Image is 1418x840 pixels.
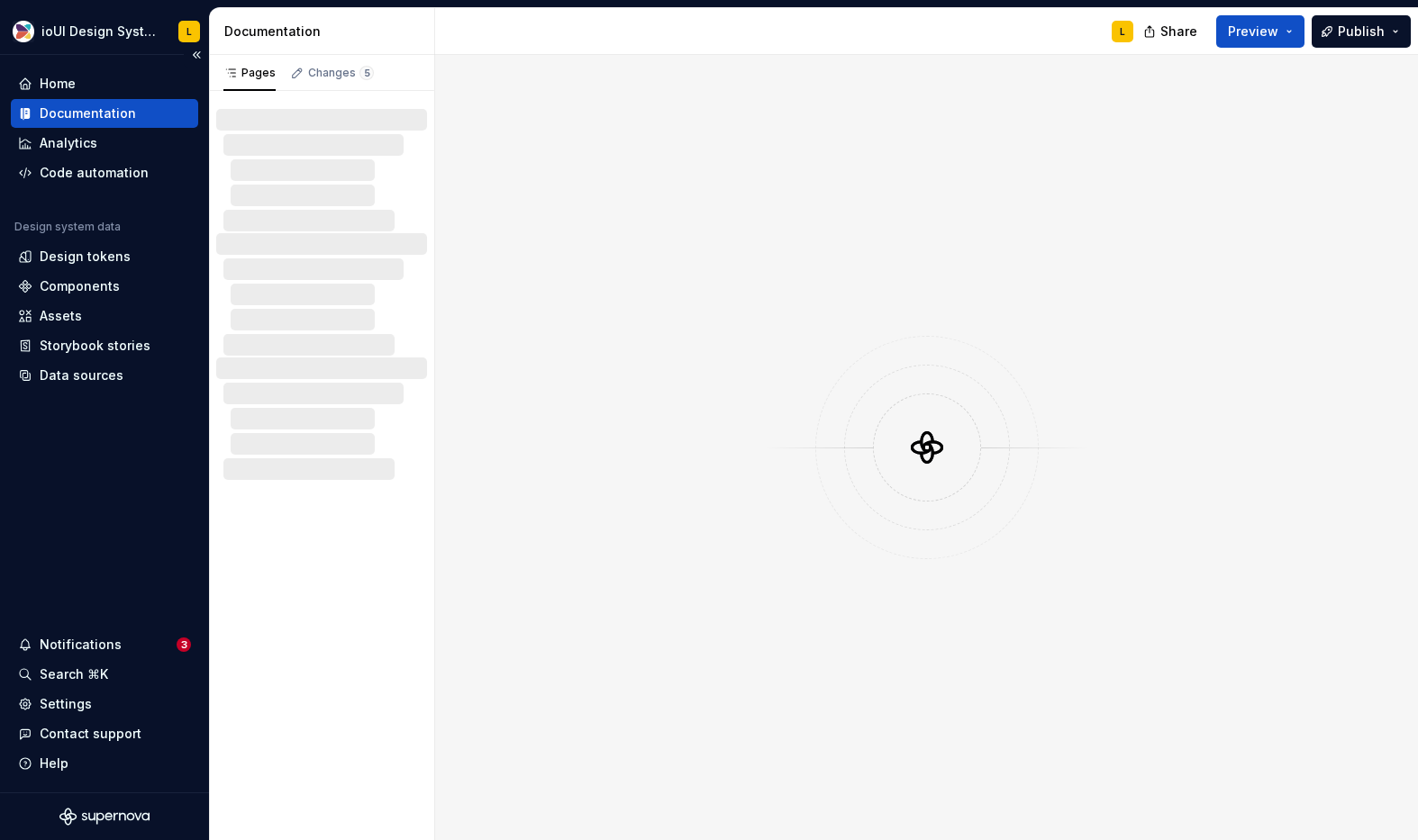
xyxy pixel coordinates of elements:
button: Preview [1216,15,1304,48]
div: Design tokens [40,248,131,266]
a: Design tokens [11,242,198,271]
div: Design system data [14,220,121,234]
button: Contact support [11,719,198,748]
div: Home [40,75,76,93]
div: Pages [223,66,276,80]
a: Components [11,272,198,301]
span: Preview [1228,23,1278,41]
a: Code automation [11,158,198,187]
button: Notifications3 [11,630,198,659]
div: Search ⌘K [40,665,108,683]
svg: Supernova Logo [59,808,150,826]
span: Share [1160,23,1197,41]
div: Changes [308,66,374,80]
span: 5 [359,66,374,80]
div: Documentation [40,104,136,122]
img: 29c53f4a-e651-4209-9578-40d578870ae6.png [13,21,34,42]
div: Analytics [40,134,97,152]
div: Settings [40,695,92,713]
a: Home [11,69,198,98]
button: Publish [1312,15,1411,48]
a: Analytics [11,129,198,158]
button: Search ⌘K [11,660,198,689]
button: Share [1134,15,1209,48]
div: Notifications [40,636,122,654]
div: Code automation [40,164,149,182]
a: Data sources [11,361,198,390]
button: ioUI Design SystemL [4,12,205,50]
div: Help [40,754,68,772]
a: Assets [11,302,198,330]
a: Settings [11,690,198,718]
button: Collapse sidebar [184,42,209,68]
a: Storybook stories [11,331,198,360]
div: Components [40,277,120,295]
div: Documentation [224,23,427,41]
div: ioUI Design System [41,23,157,41]
a: Documentation [11,99,198,128]
button: Help [11,749,198,778]
span: Publish [1338,23,1385,41]
div: Assets [40,307,82,325]
div: Contact support [40,725,141,743]
div: L [186,24,192,39]
div: Storybook stories [40,337,150,355]
div: L [1120,24,1125,39]
div: Data sources [40,366,123,384]
span: 3 [177,637,191,652]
